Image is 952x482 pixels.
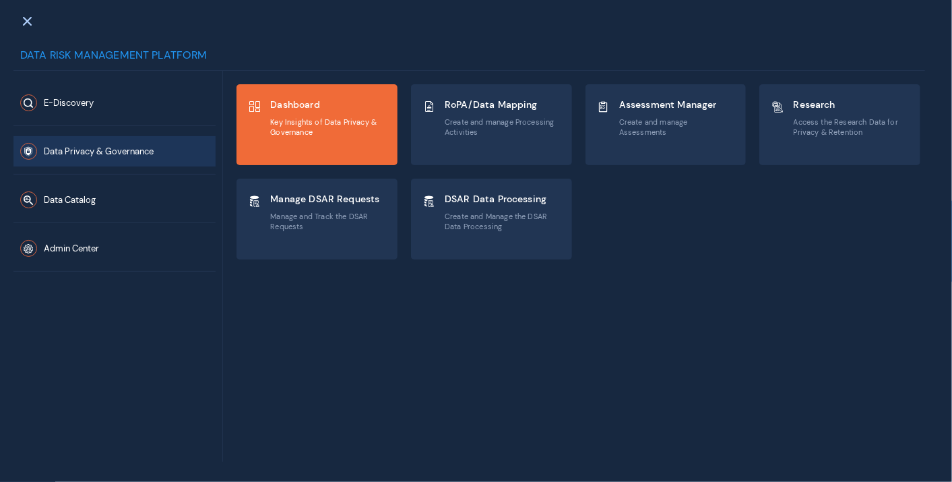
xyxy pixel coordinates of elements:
[445,117,561,137] span: Create and manage Processing Activities
[270,212,386,231] span: Manage and Track the DSAR Requests
[619,117,735,137] span: Create and manage Assessments
[270,117,386,137] span: Key Insights of Data Privacy & Governance
[270,98,386,111] span: Dashboard
[270,193,386,205] span: Manage DSAR Requests
[13,136,216,167] button: Data Privacy & Governance
[44,195,96,206] span: Data Catalog
[619,98,735,111] span: Assessment Manager
[794,98,910,111] span: Research
[13,47,925,71] div: Data Risk Management Platform
[13,185,216,215] button: Data Catalog
[44,146,154,158] span: Data Privacy & Governance
[445,193,561,205] span: DSAR Data Processing
[794,117,910,137] span: Access the Research Data for Privacy & Retention
[445,98,561,111] span: RoPA/Data Mapping
[44,243,99,255] span: Admin Center
[13,88,216,118] button: E-Discovery
[44,98,94,109] span: E-Discovery
[445,212,561,231] span: Create and Manage the DSAR Data Processing
[13,233,216,264] button: Admin Center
